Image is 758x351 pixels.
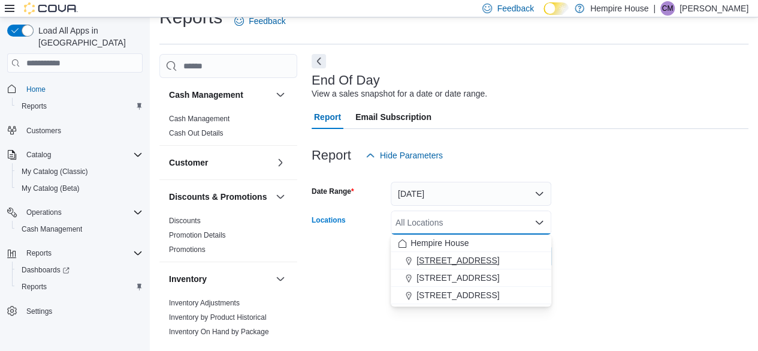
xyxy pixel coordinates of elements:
[17,222,143,236] span: Cash Management
[17,280,143,294] span: Reports
[22,205,143,220] span: Operations
[2,204,147,221] button: Operations
[26,208,62,217] span: Operations
[169,231,226,239] a: Promotion Details
[391,182,551,206] button: [DATE]
[169,191,267,203] h3: Discounts & Promotions
[169,313,267,322] span: Inventory by Product Historical
[391,252,551,269] button: [STREET_ADDRESS]
[22,224,82,234] span: Cash Management
[17,280,52,294] a: Reports
[273,155,288,170] button: Customer
[2,146,147,163] button: Catalog
[22,167,88,176] span: My Catalog (Classic)
[391,235,551,252] button: Hempire House
[17,99,143,113] span: Reports
[680,1,748,16] p: [PERSON_NAME]
[17,164,93,179] a: My Catalog (Classic)
[22,82,50,97] a: Home
[169,299,240,307] a: Inventory Adjustments
[159,5,222,29] h1: Reports
[416,272,499,284] span: [STREET_ADDRESS]
[159,214,297,262] div: Discounts & Promotions
[2,122,147,139] button: Customers
[17,263,74,277] a: Dashboards
[169,89,243,101] h3: Cash Management
[391,287,551,304] button: [STREET_ADDRESS]
[312,88,487,100] div: View a sales snapshot for a date or date range.
[17,181,143,196] span: My Catalog (Beta)
[416,289,499,301] span: [STREET_ADDRESS]
[391,235,551,304] div: Choose from the following options
[22,304,57,319] a: Settings
[12,180,147,197] button: My Catalog (Beta)
[312,148,351,163] h3: Report
[12,262,147,278] a: Dashboards
[12,98,147,115] button: Reports
[273,190,288,204] button: Discounts & Promotions
[416,254,499,266] span: [STREET_ADDRESS]
[169,313,267,322] a: Inventory by Product Historical
[169,191,271,203] button: Discounts & Promotions
[7,75,143,351] nav: Complex example
[249,15,285,27] span: Feedback
[34,25,143,49] span: Load All Apps in [GEOGRAPHIC_DATA]
[312,73,380,88] h3: End Of Day
[169,129,224,137] a: Cash Out Details
[169,245,206,254] a: Promotions
[410,237,469,249] span: Hempire House
[26,126,61,136] span: Customers
[543,2,569,15] input: Dark Mode
[22,304,143,319] span: Settings
[312,215,346,225] label: Locations
[314,105,341,129] span: Report
[169,157,208,169] h3: Customer
[26,248,52,258] span: Reports
[17,164,143,179] span: My Catalog (Classic)
[229,9,290,33] a: Feedback
[2,245,147,262] button: Reports
[169,217,201,225] a: Discounts
[169,115,229,123] a: Cash Management
[22,282,47,292] span: Reports
[169,327,269,337] span: Inventory On Hand by Package
[169,298,240,308] span: Inventory Adjustments
[22,148,56,162] button: Catalog
[534,218,544,227] button: Close list of options
[2,80,147,97] button: Home
[590,1,648,16] p: Hempire House
[22,265,70,275] span: Dashboards
[12,163,147,180] button: My Catalog (Classic)
[159,112,297,145] div: Cash Management
[22,101,47,111] span: Reports
[12,221,147,238] button: Cash Management
[22,148,143,162] span: Catalog
[22,124,66,138] a: Customers
[17,222,87,236] a: Cash Management
[17,263,143,277] span: Dashboards
[26,307,52,316] span: Settings
[169,157,271,169] button: Customer
[22,81,143,96] span: Home
[22,246,143,260] span: Reports
[169,273,271,285] button: Inventory
[17,181,84,196] a: My Catalog (Beta)
[169,89,271,101] button: Cash Management
[26,150,51,160] span: Catalog
[26,85,46,94] span: Home
[660,1,675,16] div: Calvin Mendez
[361,143,448,167] button: Hide Parameters
[312,187,354,196] label: Date Range
[355,105,431,129] span: Email Subscription
[169,128,224,138] span: Cash Out Details
[169,273,207,285] h3: Inventory
[169,114,229,124] span: Cash Management
[662,1,674,16] span: CM
[12,278,147,295] button: Reports
[653,1,656,16] p: |
[169,230,226,240] span: Promotion Details
[2,302,147,320] button: Settings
